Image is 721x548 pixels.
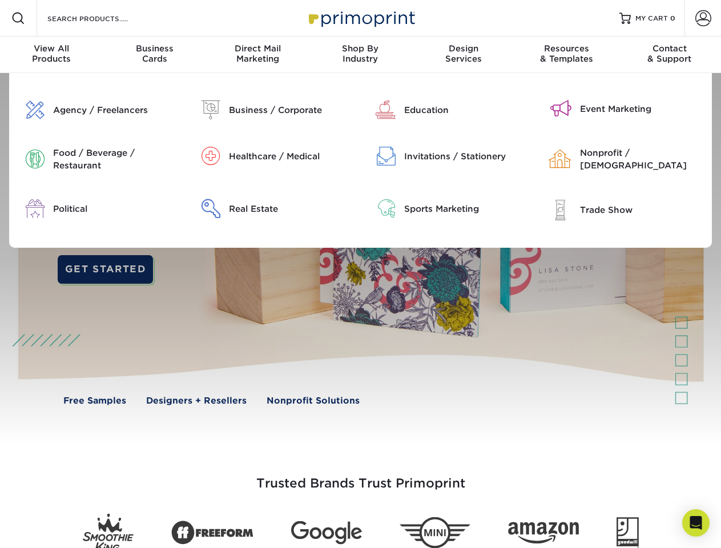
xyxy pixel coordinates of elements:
input: SEARCH PRODUCTS..... [46,11,158,25]
a: Contact& Support [618,37,721,73]
h3: Trusted Brands Trust Primoprint [27,449,695,505]
span: 0 [670,14,675,22]
span: Business [103,43,206,54]
a: Direct MailMarketing [206,37,309,73]
a: BusinessCards [103,37,206,73]
span: Resources [515,43,618,54]
span: MY CART [635,14,668,23]
img: Primoprint [304,6,418,30]
div: Services [412,43,515,64]
img: Goodwill [617,517,639,548]
a: Resources& Templates [515,37,618,73]
div: & Templates [515,43,618,64]
span: Contact [618,43,721,54]
span: Direct Mail [206,43,309,54]
div: Cards [103,43,206,64]
div: & Support [618,43,721,64]
span: Shop By [309,43,412,54]
a: DesignServices [412,37,515,73]
a: Shop ByIndustry [309,37,412,73]
div: Industry [309,43,412,64]
span: Design [412,43,515,54]
iframe: Google Customer Reviews [3,513,97,544]
img: Google [291,521,362,545]
div: Marketing [206,43,309,64]
div: Open Intercom Messenger [682,509,710,537]
img: Amazon [508,522,579,544]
